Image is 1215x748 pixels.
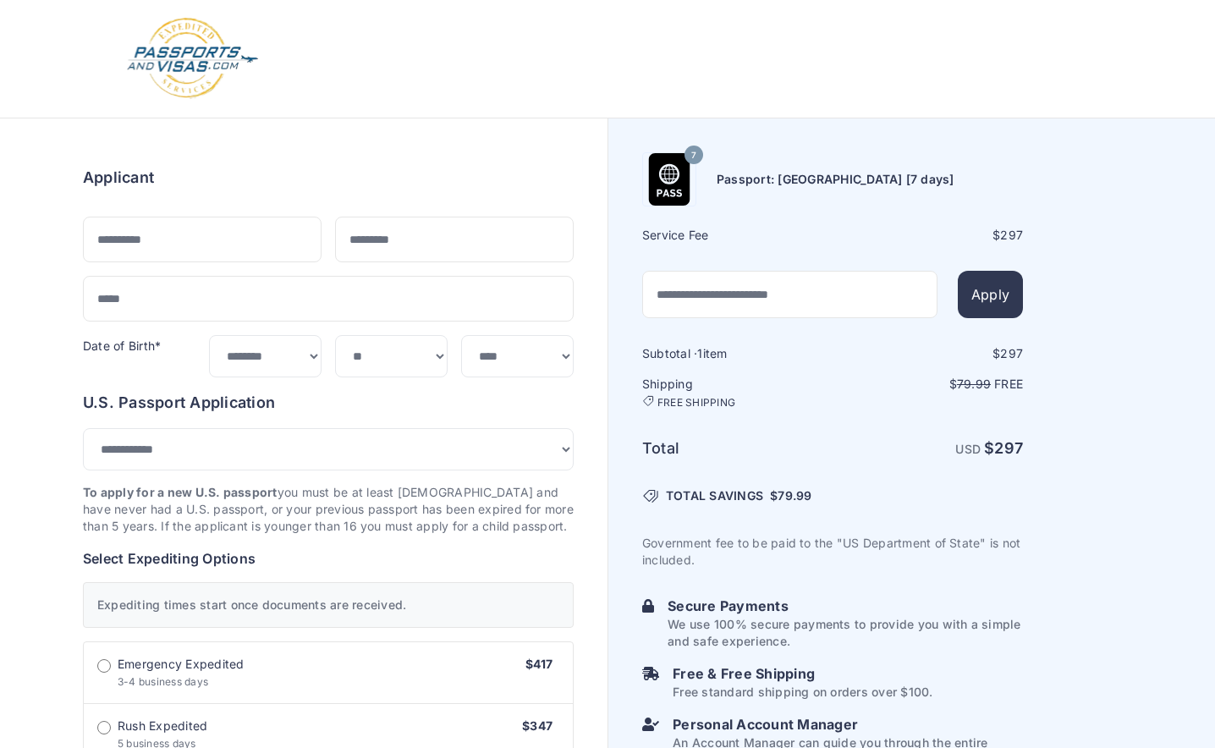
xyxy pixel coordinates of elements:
[957,377,991,391] span: 79.99
[125,17,260,101] img: Logo
[657,396,735,410] span: FREE SHIPPING
[955,442,981,456] span: USD
[118,718,207,734] span: Rush Expedited
[83,548,574,569] h6: Select Expediting Options
[83,582,574,628] div: Expediting times start once documents are received.
[83,485,278,499] strong: To apply for a new U.S. passport
[668,596,1023,616] h6: Secure Payments
[958,271,1023,318] button: Apply
[643,153,695,206] img: Product Name
[1000,346,1023,360] span: 297
[673,684,932,701] p: Free standard shipping on orders over $100.
[1000,228,1023,242] span: 297
[118,675,208,688] span: 3-4 business days
[118,656,245,673] span: Emergency Expedited
[834,227,1023,244] div: $
[525,657,553,671] span: $417
[697,346,702,360] span: 1
[770,487,811,504] span: $
[83,391,574,415] h6: U.S. Passport Application
[83,338,161,353] label: Date of Birth*
[668,616,1023,650] p: We use 100% secure payments to provide you with a simple and safe experience.
[994,439,1023,457] span: 297
[984,439,1023,457] strong: $
[994,377,1023,391] span: Free
[717,171,954,188] h6: Passport: [GEOGRAPHIC_DATA] [7 days]
[834,376,1023,393] p: $
[673,714,1023,734] h6: Personal Account Manager
[642,535,1023,569] p: Government fee to be paid to the "US Department of State" is not included.
[83,484,574,535] p: you must be at least [DEMOGRAPHIC_DATA] and have never had a U.S. passport, or your previous pass...
[642,227,831,244] h6: Service Fee
[642,345,831,362] h6: Subtotal · item
[642,437,831,460] h6: Total
[642,376,831,410] h6: Shipping
[522,718,553,733] span: $347
[778,488,811,503] span: 79.99
[83,166,154,190] h6: Applicant
[673,663,932,684] h6: Free & Free Shipping
[691,145,696,167] span: 7
[666,487,763,504] span: TOTAL SAVINGS
[834,345,1023,362] div: $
